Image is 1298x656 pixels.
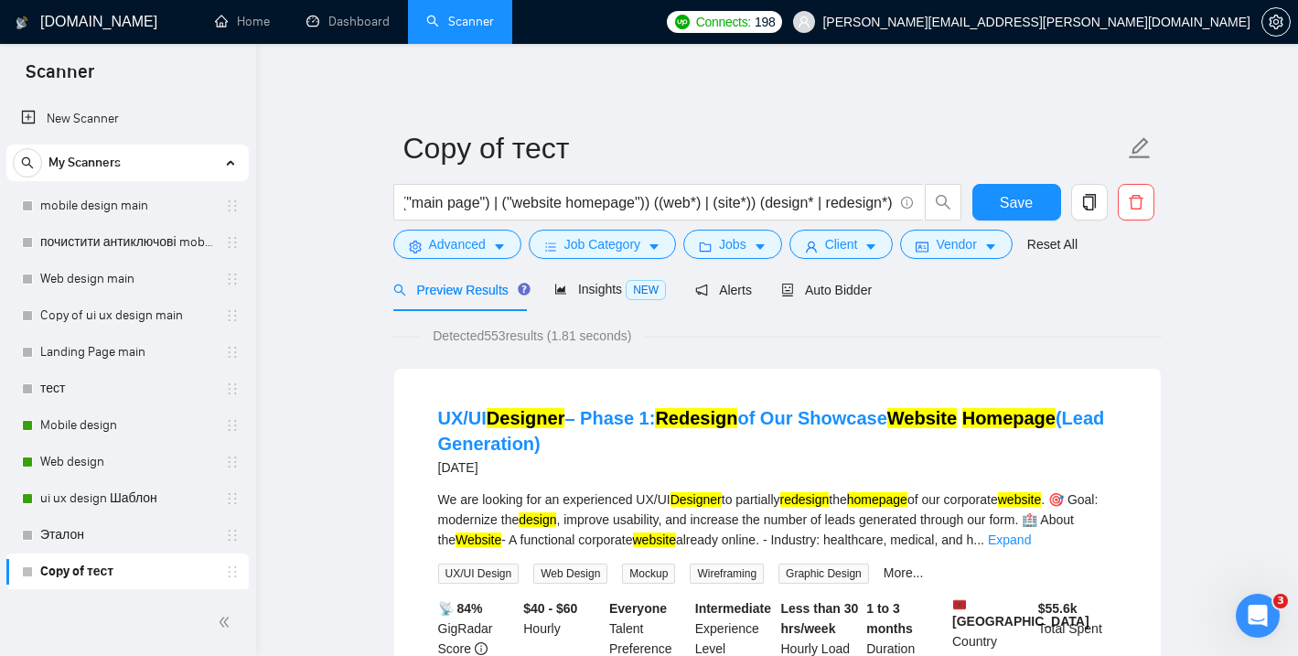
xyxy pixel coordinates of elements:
[719,234,746,254] span: Jobs
[648,240,660,253] span: caret-down
[215,14,270,29] a: homeHome
[40,407,214,444] a: Mobile design
[900,230,1012,259] button: idcardVendorcaret-down
[11,59,109,97] span: Scanner
[404,191,893,214] input: Search Freelance Jobs...
[225,382,240,396] span: holder
[781,284,794,296] span: robot
[962,408,1056,428] mark: Homepage
[40,261,214,297] a: Web design main
[393,284,406,296] span: search
[533,564,607,584] span: Web Design
[1072,194,1107,210] span: copy
[225,491,240,506] span: holder
[487,408,565,428] mark: Designer
[622,564,675,584] span: Mockup
[438,564,520,584] span: UX/UI Design
[225,272,240,286] span: holder
[1118,184,1154,220] button: delete
[952,598,1089,629] b: [GEOGRAPHIC_DATA]
[14,156,41,169] span: search
[475,642,488,655] span: info-circle
[519,512,556,527] mark: design
[438,601,483,616] b: 📡 84%
[1236,594,1280,638] iframe: Intercom live chat
[683,230,782,259] button: folderJobscaret-down
[936,234,976,254] span: Vendor
[690,564,764,584] span: Wireframing
[393,230,521,259] button: settingAdvancedcaret-down
[1128,136,1152,160] span: edit
[420,326,644,346] span: Detected 553 results (1.81 seconds)
[953,598,966,611] img: 🇲🇦
[429,234,486,254] span: Advanced
[1071,184,1108,220] button: copy
[40,480,214,517] a: ui ux design Шаблон
[403,125,1124,171] input: Scanner name...
[529,230,676,259] button: barsJob Categorycaret-down
[225,418,240,433] span: holder
[695,601,771,616] b: Intermediate
[1027,234,1078,254] a: Reset All
[655,408,737,428] mark: Redesign
[789,230,894,259] button: userClientcaret-down
[1038,601,1078,616] b: $ 55.6k
[901,197,913,209] span: info-circle
[225,565,240,579] span: holder
[695,283,752,297] span: Alerts
[426,14,494,29] a: searchScanner
[1261,15,1291,29] a: setting
[40,444,214,480] a: Web design
[633,532,676,547] mark: website
[781,601,859,636] b: Less than 30 hrs/week
[780,492,830,507] mark: redesign
[523,601,577,616] b: $40 - $60
[40,188,214,224] a: mobile design main
[21,101,234,137] a: New Scanner
[225,455,240,469] span: holder
[670,492,722,507] mark: Designer
[1261,7,1291,37] button: setting
[40,224,214,261] a: почистити антиключові mobile design main
[754,240,767,253] span: caret-down
[805,240,818,253] span: user
[916,240,928,253] span: idcard
[456,532,501,547] mark: Website
[516,281,532,297] div: Tooltip anchor
[438,457,1117,479] div: [DATE]
[225,345,240,360] span: holder
[306,14,390,29] a: dashboardDashboard
[887,408,957,428] mark: Website
[554,282,666,296] span: Insights
[225,235,240,250] span: holder
[925,184,961,220] button: search
[1262,15,1290,29] span: setting
[988,532,1031,547] a: Expand
[438,408,1105,454] a: UX/UIDesigner– Phase 1:Redesignof Our ShowcaseWebsite Homepage(Lead Generation)
[40,554,214,590] a: Copy of тест
[972,184,1061,220] button: Save
[554,283,567,296] span: area-chart
[864,240,877,253] span: caret-down
[778,564,869,584] span: Graphic Design
[225,199,240,213] span: holder
[781,283,872,297] span: Auto Bidder
[40,371,214,407] a: тест
[973,532,984,547] span: ...
[40,517,214,554] a: Эталон
[998,492,1041,507] mark: website
[866,601,913,636] b: 1 to 3 months
[564,234,640,254] span: Job Category
[6,145,249,627] li: My Scanners
[825,234,858,254] span: Client
[16,8,28,38] img: logo
[225,528,240,543] span: holder
[675,15,690,29] img: upwork-logo.png
[48,145,121,181] span: My Scanners
[798,16,810,28] span: user
[755,12,775,32] span: 198
[699,240,712,253] span: folder
[884,565,924,580] a: More...
[6,101,249,137] li: New Scanner
[409,240,422,253] span: setting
